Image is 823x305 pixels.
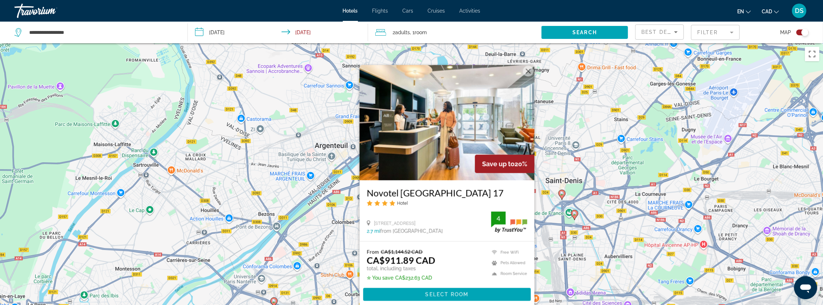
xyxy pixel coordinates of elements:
[20,12,35,17] div: v 4.0.25
[541,26,628,39] button: Search
[12,19,17,24] img: website_grey.svg
[737,9,744,14] span: en
[363,291,531,297] a: Select Room
[12,12,17,17] img: logo_orange.svg
[805,47,819,61] button: Toggle fullscreen view
[737,6,751,17] button: Change language
[80,42,121,47] div: Keywords by Traffic
[188,22,368,43] button: Check-in date: Nov 26, 2025 Check-out date: Nov 30, 2025
[14,1,87,20] a: Travorium
[27,42,65,47] div: Domain Overview
[372,8,388,14] a: Flights
[762,9,772,14] span: CAD
[523,66,534,76] button: Close
[367,266,435,272] p: total, including taxes
[367,200,527,206] div: 4 star Hotel
[367,275,393,281] span: ✮ You save
[791,29,809,36] button: Toggle map
[794,276,817,299] iframe: Button to launch messaging window
[795,7,804,14] span: DS
[641,29,679,35] span: Best Deals
[368,22,541,43] button: Travelers: 2 adults, 0 children
[691,24,740,40] button: Filter
[72,42,78,48] img: tab_keywords_by_traffic_grey.svg
[488,259,527,266] li: Pets Allowed
[19,42,25,48] img: tab_domain_overview_orange.svg
[367,275,435,281] p: CA$232.63 CAD
[367,187,527,198] a: Novotel [GEOGRAPHIC_DATA] 17
[780,27,791,37] span: Map
[572,30,597,35] span: Search
[380,228,443,234] span: from [GEOGRAPHIC_DATA]
[425,292,468,297] span: Select Room
[415,30,427,35] span: Room
[428,8,445,14] a: Cruises
[395,30,410,35] span: Adults
[367,249,379,255] span: From
[460,8,481,14] a: Activities
[491,211,527,233] img: trustyou-badge.svg
[475,154,534,173] div: 20%
[19,19,79,24] div: Domain: [DOMAIN_NAME]
[397,200,408,206] span: Hotel
[762,6,779,17] button: Change currency
[393,27,410,37] span: 2
[641,28,678,36] mat-select: Sort by
[790,3,809,18] button: User Menu
[367,255,435,266] ins: CA$911.89 CAD
[410,27,427,37] span: , 1
[488,270,527,277] li: Room Service
[491,214,505,223] div: 4
[363,288,531,301] button: Select Room
[359,65,534,180] img: Hotel image
[482,160,514,167] span: Save up to
[343,8,358,14] a: Hotels
[381,249,422,255] del: CA$1,144.52 CAD
[374,220,415,226] span: [STREET_ADDRESS]
[403,8,413,14] a: Cars
[367,228,380,234] span: 2.7 mi
[488,249,527,256] li: Free WiFi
